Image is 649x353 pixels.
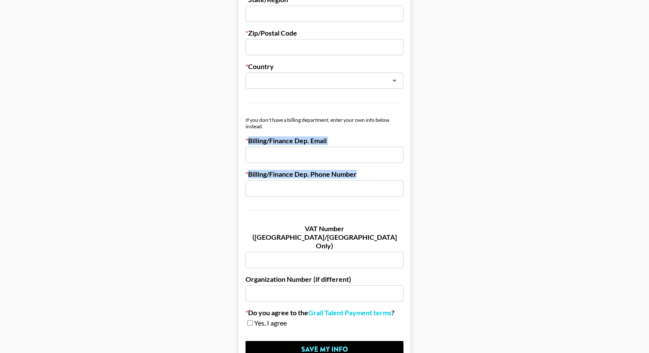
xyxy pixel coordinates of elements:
[246,62,403,71] label: Country
[246,308,403,317] label: Do you agree to the ?
[246,170,403,178] label: Billing/Finance Dep. Phone Number
[246,224,403,250] label: VAT Number ([GEOGRAPHIC_DATA]/[GEOGRAPHIC_DATA] Only)
[246,117,403,130] div: If you don't have a billing department, enter your own info below instead.
[308,308,391,317] a: Grail Talent Payment terms
[246,136,403,145] label: Billing/Finance Dep. Email
[246,275,403,284] label: Organization Number (if different)
[246,29,403,37] label: Zip/Postal Code
[388,75,400,87] button: Open
[254,319,287,327] span: Yes, I agree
